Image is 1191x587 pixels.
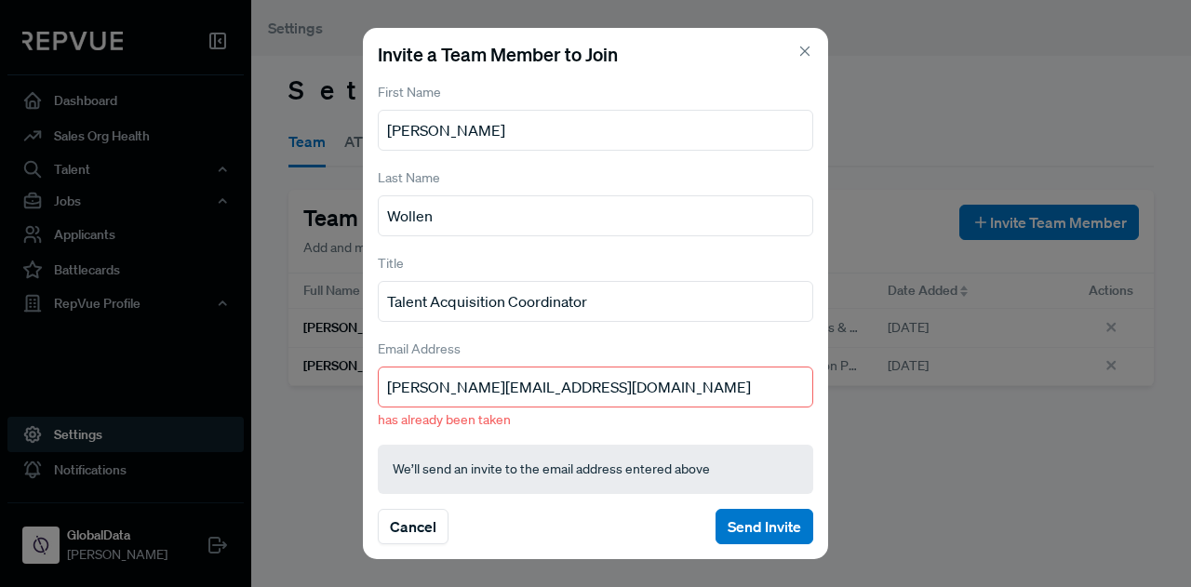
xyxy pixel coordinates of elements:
[393,460,798,479] p: We’ll send an invite to the email address entered above
[378,411,511,428] span: has already been taken
[378,83,441,102] label: First Name
[716,509,813,544] button: Send Invite
[378,168,440,188] label: Last Name
[378,281,813,322] input: Title
[378,195,813,236] input: Doe
[378,110,813,151] input: John
[378,254,404,273] label: Title
[378,367,813,407] input: johndoe@company.com
[378,43,813,65] h5: Invite a Team Member to Join
[378,340,461,359] label: Email Address
[378,509,448,544] button: Cancel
